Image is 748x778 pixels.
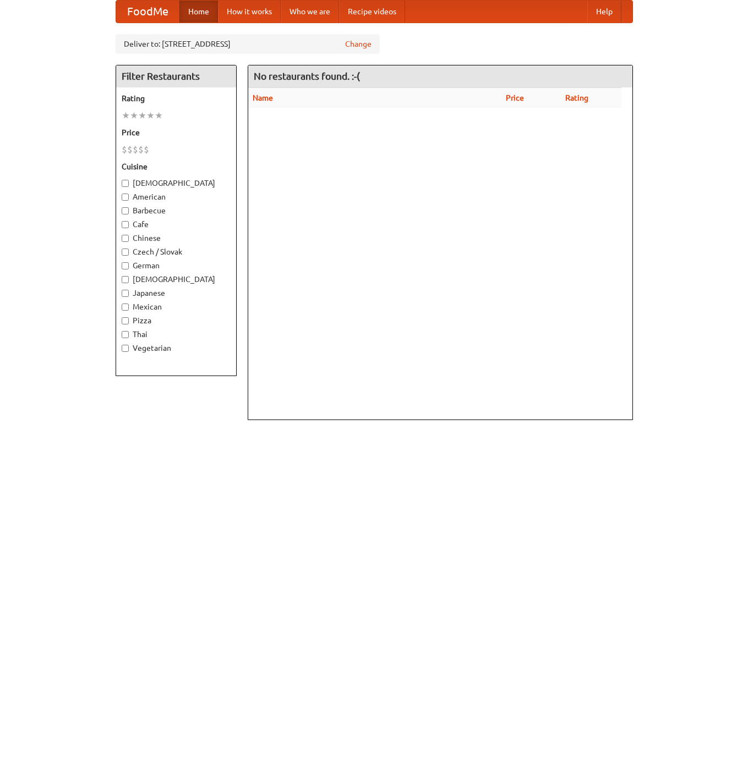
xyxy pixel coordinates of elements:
[127,144,133,156] li: $
[122,290,129,297] input: Japanese
[146,109,155,122] li: ★
[281,1,339,23] a: Who we are
[218,1,281,23] a: How it works
[122,235,129,242] input: Chinese
[565,93,588,102] a: Rating
[122,315,231,326] label: Pizza
[122,207,129,214] input: Barbecue
[122,221,129,228] input: Cafe
[122,180,129,187] input: [DEMOGRAPHIC_DATA]
[339,1,405,23] a: Recipe videos
[122,301,231,312] label: Mexican
[122,191,231,202] label: American
[138,109,146,122] li: ★
[122,343,231,354] label: Vegetarian
[144,144,149,156] li: $
[133,144,138,156] li: $
[122,205,231,216] label: Barbecue
[122,262,129,269] input: German
[122,276,129,283] input: [DEMOGRAPHIC_DATA]
[155,109,163,122] li: ★
[122,329,231,340] label: Thai
[345,38,372,49] a: Change
[122,93,231,104] h5: Rating
[122,249,129,256] input: Czech / Slovak
[122,161,231,172] h5: Cuisine
[116,65,236,87] h4: Filter Restaurants
[130,109,138,122] li: ★
[138,144,144,156] li: $
[122,274,231,285] label: [DEMOGRAPHIC_DATA]
[122,345,129,352] input: Vegetarian
[253,93,273,102] a: Name
[587,1,621,23] a: Help
[122,317,129,324] input: Pizza
[116,1,179,23] a: FoodMe
[506,93,524,102] a: Price
[122,127,231,138] h5: Price
[122,219,231,230] label: Cafe
[122,304,129,311] input: Mexican
[122,233,231,244] label: Chinese
[122,144,127,156] li: $
[122,246,231,257] label: Czech / Slovak
[122,194,129,201] input: American
[122,109,130,122] li: ★
[116,34,380,54] div: Deliver to: [STREET_ADDRESS]
[122,260,231,271] label: German
[122,288,231,299] label: Japanese
[122,178,231,189] label: [DEMOGRAPHIC_DATA]
[254,71,360,81] ng-pluralize: No restaurants found. :-(
[179,1,218,23] a: Home
[122,331,129,338] input: Thai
